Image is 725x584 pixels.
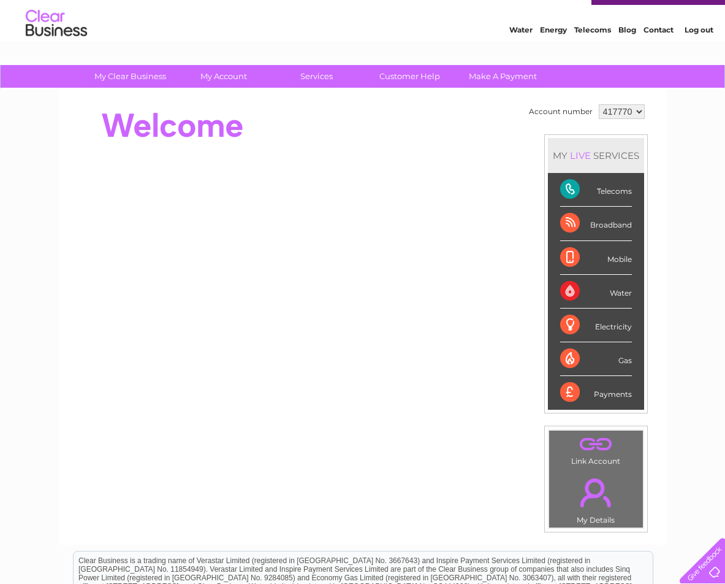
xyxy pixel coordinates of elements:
a: Water [509,52,533,61]
a: Customer Help [359,65,460,88]
a: Telecoms [574,52,611,61]
div: Payments [560,376,632,409]
div: Broadband [560,207,632,240]
td: My Details [548,468,643,528]
a: . [552,471,640,514]
a: Blog [618,52,636,61]
img: logo.png [25,32,88,69]
div: MY SERVICES [548,138,644,173]
a: My Clear Business [80,65,181,88]
a: Log out [685,52,713,61]
a: Contact [643,52,674,61]
a: 0333 014 3131 [494,6,579,21]
div: Clear Business is a trading name of Verastar Limited (registered in [GEOGRAPHIC_DATA] No. 3667643... [74,7,653,60]
td: Account number [526,101,596,122]
a: Energy [540,52,567,61]
div: Mobile [560,241,632,275]
td: Link Account [548,430,643,469]
div: Gas [560,342,632,376]
a: . [552,434,640,455]
div: LIVE [567,150,593,161]
a: Make A Payment [452,65,553,88]
a: My Account [173,65,274,88]
div: Electricity [560,309,632,342]
div: Water [560,275,632,309]
a: Services [266,65,367,88]
div: Telecoms [560,173,632,207]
